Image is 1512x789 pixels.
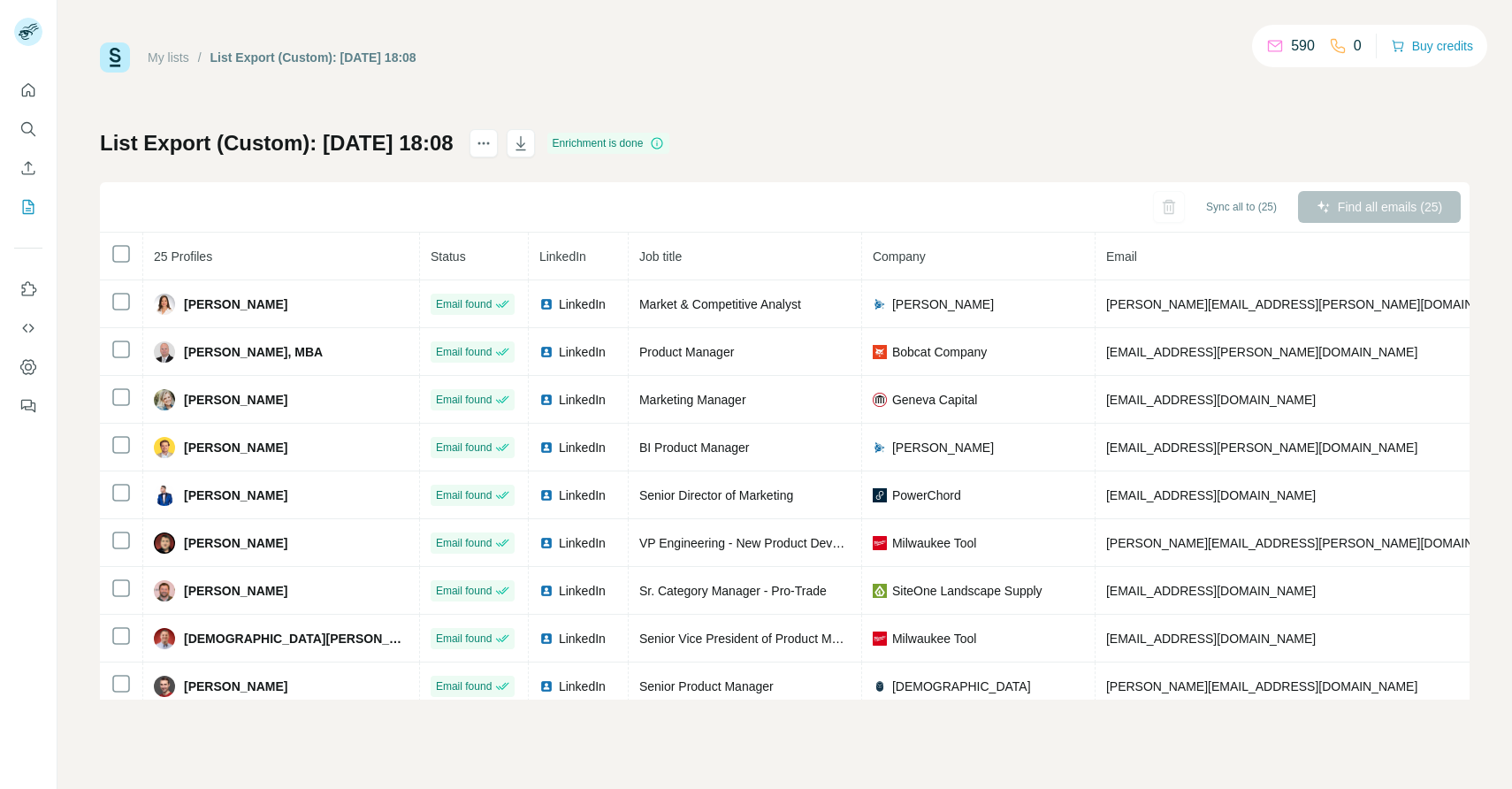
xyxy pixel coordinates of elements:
span: Email found [436,487,492,503]
span: Senior Product Manager [639,679,774,693]
span: Senior Director of Marketing [639,488,793,502]
img: Surfe Logo [100,42,130,73]
img: LinkedIn logo [539,632,554,646]
span: PowerChord [892,486,961,504]
span: Status [431,249,466,264]
img: Avatar [154,580,175,601]
button: Dashboard [14,351,42,383]
span: [EMAIL_ADDRESS][PERSON_NAME][DOMAIN_NAME] [1106,345,1417,359]
img: company-logo [873,393,887,407]
img: LinkedIn logo [539,440,554,455]
img: LinkedIn logo [539,488,554,502]
a: My lists [148,50,189,65]
img: LinkedIn logo [539,679,554,693]
button: Sync all to (25) [1194,194,1289,220]
span: Bobcat Company [892,343,987,361]
span: [PERSON_NAME] [184,391,287,409]
span: LinkedIn [559,439,606,456]
span: Sr. Category Manager - Pro-Trade [639,584,827,598]
img: LinkedIn logo [539,297,554,311]
button: Feedback [14,390,42,422]
span: Email found [436,296,492,312]
span: [PERSON_NAME] [184,582,287,600]
span: Email found [436,440,492,456]
img: Avatar [154,437,175,458]
div: Enrichment is done [547,133,670,154]
img: LinkedIn logo [539,584,554,598]
img: company-logo [873,297,887,311]
img: company-logo [873,345,887,359]
span: [PERSON_NAME] [892,295,994,313]
button: Use Surfe on LinkedIn [14,273,42,305]
img: LinkedIn logo [539,393,554,407]
span: [PERSON_NAME] [184,486,287,504]
img: Avatar [154,676,175,697]
span: [PERSON_NAME] [184,678,287,695]
button: My lists [14,191,42,223]
img: Avatar [154,628,175,649]
span: [EMAIL_ADDRESS][DOMAIN_NAME] [1106,632,1316,646]
span: LinkedIn [559,534,606,552]
img: LinkedIn logo [539,536,554,550]
button: Search [14,113,42,145]
img: LinkedIn logo [539,345,554,359]
span: Email found [436,535,492,551]
span: Sync all to (25) [1206,199,1277,215]
img: Avatar [154,294,175,315]
img: company-logo [873,488,887,502]
button: Quick start [14,74,42,106]
span: Email found [436,344,492,360]
span: Milwaukee Tool [892,630,976,647]
img: Avatar [154,389,175,410]
span: LinkedIn [559,295,606,313]
span: [EMAIL_ADDRESS][PERSON_NAME][DOMAIN_NAME] [1106,440,1417,455]
span: Milwaukee Tool [892,534,976,552]
span: LinkedIn [559,630,606,647]
span: Job title [639,249,682,264]
span: SiteOne Landscape Supply [892,582,1042,600]
img: company-logo [873,632,887,646]
span: Email found [436,631,492,647]
span: LinkedIn [559,678,606,695]
img: company-logo [873,584,887,598]
span: VP Engineering - New Product Development [639,536,883,550]
span: [PERSON_NAME] [892,439,994,456]
p: 0 [1354,35,1362,57]
span: [EMAIL_ADDRESS][DOMAIN_NAME] [1106,488,1316,502]
div: List Export (Custom): [DATE] 18:08 [210,49,416,66]
img: Avatar [154,532,175,554]
span: Senior Vice President of Product Management [639,632,894,646]
img: company-logo [873,679,887,693]
h1: List Export (Custom): [DATE] 18:08 [100,129,454,157]
span: Company [873,249,926,264]
span: [EMAIL_ADDRESS][DOMAIN_NAME] [1106,393,1316,407]
span: LinkedIn [559,486,606,504]
span: LinkedIn [559,343,606,361]
span: Geneva Capital [892,391,978,409]
span: [DEMOGRAPHIC_DATA] [892,678,1031,695]
span: [EMAIL_ADDRESS][DOMAIN_NAME] [1106,584,1316,598]
span: BI Product Manager [639,440,750,455]
span: Email found [436,392,492,408]
span: [DEMOGRAPHIC_DATA][PERSON_NAME] [184,630,409,647]
span: [PERSON_NAME] [184,295,287,313]
span: Market & Competitive Analyst [639,297,801,311]
img: company-logo [873,536,887,550]
button: Enrich CSV [14,152,42,184]
img: Avatar [154,341,175,363]
button: Use Surfe API [14,312,42,344]
button: actions [470,129,498,157]
span: Marketing Manager [639,393,746,407]
span: Product Manager [639,345,734,359]
span: [PERSON_NAME] [184,439,287,456]
span: LinkedIn [559,582,606,600]
span: Email found [436,678,492,694]
span: LinkedIn [559,391,606,409]
span: 25 Profiles [154,249,212,264]
li: / [198,49,202,66]
span: [PERSON_NAME][EMAIL_ADDRESS][DOMAIN_NAME] [1106,679,1417,693]
span: Email found [436,583,492,599]
img: Avatar [154,485,175,506]
span: [PERSON_NAME] [184,534,287,552]
button: Buy credits [1391,34,1473,58]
